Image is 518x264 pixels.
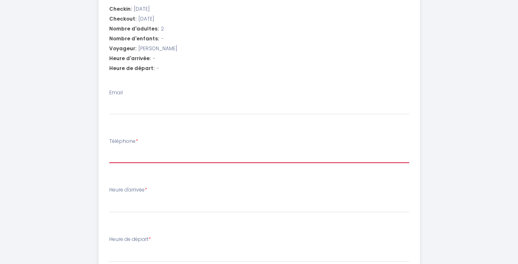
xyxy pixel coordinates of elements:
[138,15,154,23] span: [DATE]
[109,186,147,194] label: Heure d'arrivée
[109,35,159,43] span: Nombre d'enfants:
[153,55,155,63] span: -
[109,25,159,33] span: Nombre d'adultes:
[157,65,159,72] span: -
[138,45,177,53] span: [PERSON_NAME]
[109,5,132,13] span: Checkin:
[109,236,151,243] label: Heure de départ
[109,138,138,145] label: Téléphone
[109,65,155,72] span: Heure de départ:
[109,55,151,63] span: Heure d'arrivée:
[109,89,123,97] label: Email
[134,5,150,13] span: [DATE]
[109,45,136,53] span: Voyageur:
[161,35,164,43] span: -
[109,15,136,23] span: Checkout:
[161,25,164,33] span: 2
